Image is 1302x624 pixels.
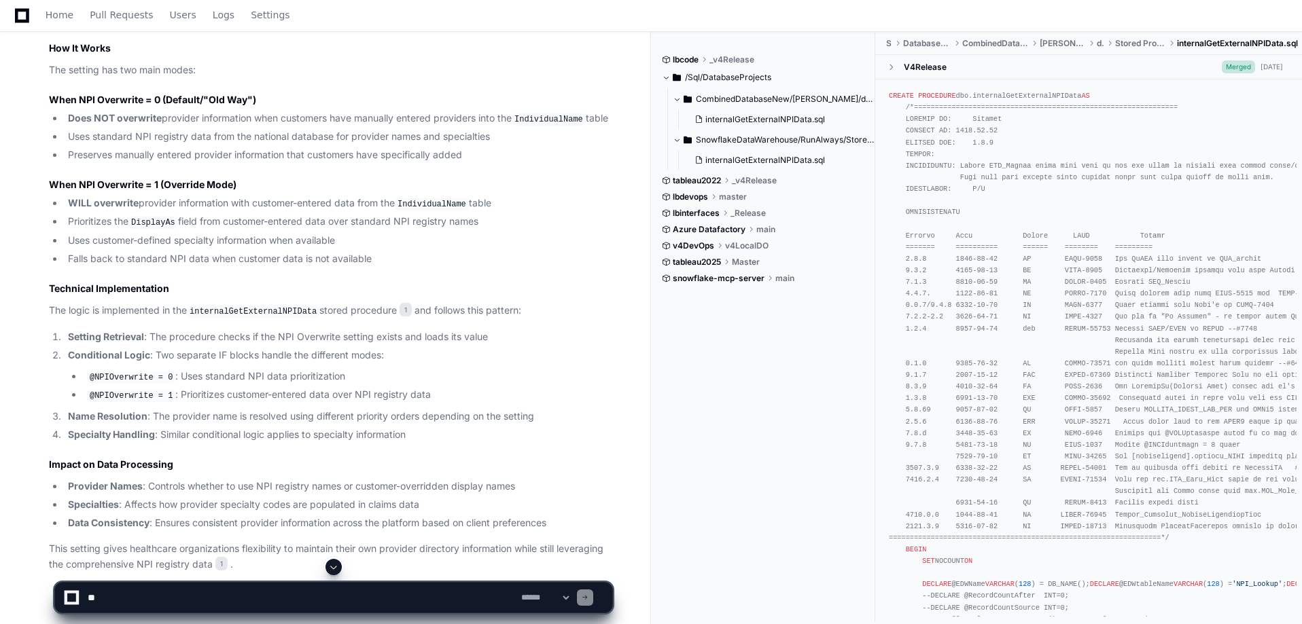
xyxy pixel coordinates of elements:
[673,257,721,268] span: tableau2025
[689,110,868,129] button: internalGetExternalNPIData.sql
[725,240,769,251] span: v4LocalDO
[904,62,947,73] div: V4Release
[68,410,147,422] strong: Name Resolution
[673,208,720,219] span: lbinterfaces
[251,11,289,19] span: Settings
[962,38,1029,49] span: CombinedDatabaseNew
[684,91,692,107] svg: Directory
[1115,38,1166,49] span: Stored Procedures
[705,114,825,125] span: internalGetExternalNPIData.sql
[215,557,228,570] span: 1
[732,175,777,186] span: _v4Release
[709,54,754,65] span: _v4Release
[90,11,153,19] span: Pull Requests
[400,303,412,316] span: 1
[886,38,892,49] span: Sql
[64,129,612,145] li: Uses standard NPI registry data from the national database for provider names and specialties
[68,428,155,440] strong: Specialty Handling
[732,257,760,268] span: Master
[673,54,699,65] span: lbcode
[64,427,612,443] li: : Similar conditional logic applies to specialty information
[64,479,612,494] li: : Controls whether to use NPI registry names or customer-overridden display names
[87,390,175,402] code: @NPIOverwrite = 1
[87,371,175,384] code: @NPIOverwrite = 0
[64,147,612,163] li: Preserves manually entered provider information that customers have specifically added
[170,11,196,19] span: Users
[662,67,865,88] button: /Sql/DatabaseProjects
[1177,38,1298,49] span: internalGetExternalNPIData.sql
[64,329,612,345] li: : The procedure checks if the NPI Overwrite setting exists and loads its value
[64,515,612,531] li: : Ensures consistent provider information across the platform based on client preferences
[68,517,149,528] strong: Data Consistency
[64,409,612,424] li: : The provider name is resolved using different priority orders depending on the setting
[705,155,825,166] span: internalGetExternalNPIData.sql
[64,348,612,403] li: : Two separate IF blocks handle the different modes:
[46,11,73,19] span: Home
[64,214,612,230] li: Prioritizes the field from customer-entered data over standard NPI registry names
[64,196,612,212] li: provider information with customer-entered data from the table
[673,224,745,235] span: Azure Datafactory
[83,387,612,403] li: : Prioritizes customer-entered data over NPI registry data
[49,93,612,107] h3: When NPI Overwrite = 0 (Default/"Old Way")
[1222,60,1255,73] span: Merged
[49,41,612,55] h2: How It Works
[673,88,876,110] button: CombinedDatabaseNew/[PERSON_NAME]/dbo/Stored Procedures
[756,224,775,235] span: main
[1261,62,1283,72] div: [DATE]
[128,217,178,229] code: DisplayAs
[696,134,876,145] span: SnowflakeDataWarehouse/RunAlways/StoredProcedures
[696,94,876,105] span: CombinedDatabaseNew/[PERSON_NAME]/dbo/Stored Procedures
[49,178,612,191] h3: When NPI Overwrite = 1 (Override Mode)
[918,92,955,100] span: PROCEDURE
[68,331,144,342] strong: Setting Retrieval
[49,541,612,572] p: This setting gives healthcare organizations flexibility to maintain their own provider directory ...
[719,191,747,202] span: master
[49,303,612,319] p: The logic is implemented in the stored procedure and follows this pattern:
[903,38,951,49] span: DatabaseProjects
[49,282,612,295] h2: Technical Implementation
[775,273,794,284] span: main
[906,545,927,553] span: BEGIN
[68,349,150,361] strong: Conditional Logic
[1081,92,1089,100] span: AS
[213,11,234,19] span: Logs
[512,113,586,126] code: IndividualName
[395,198,469,210] code: IndividualName
[64,233,612,249] li: Uses customer-defined specialty information when available
[689,151,868,170] button: internalGetExternalNPIData.sql
[1097,38,1104,49] span: dbo
[964,557,972,565] span: ON
[673,273,764,284] span: snowflake-mcp-server
[68,112,162,124] strong: Does NOT overwrite
[673,191,708,202] span: lbdevops
[731,208,766,219] span: _Release
[64,111,612,127] li: provider information when customers have manually entered providers into the table
[68,480,143,492] strong: Provider Names
[673,175,721,186] span: tableau2022
[684,132,692,148] svg: Directory
[83,369,612,385] li: : Uses standard NPI data prioritization
[64,251,612,267] li: Falls back to standard NPI data when customer data is not available
[68,498,119,510] strong: Specialties
[673,129,876,151] button: SnowflakeDataWarehouse/RunAlways/StoredProcedures
[64,497,612,513] li: : Affects how provider specialty codes are populated in claims data
[922,557,934,565] span: SET
[49,62,612,78] p: The setting has two main modes:
[673,240,714,251] span: v4DevOps
[49,458,612,471] h2: Impact on Data Processing
[68,197,139,208] strong: WILL overwrite
[673,69,681,86] svg: Directory
[889,92,914,100] span: CREATE
[1040,38,1086,49] span: [PERSON_NAME]
[685,72,771,83] span: /Sql/DatabaseProjects
[187,306,319,318] code: internalGetExternalNPIData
